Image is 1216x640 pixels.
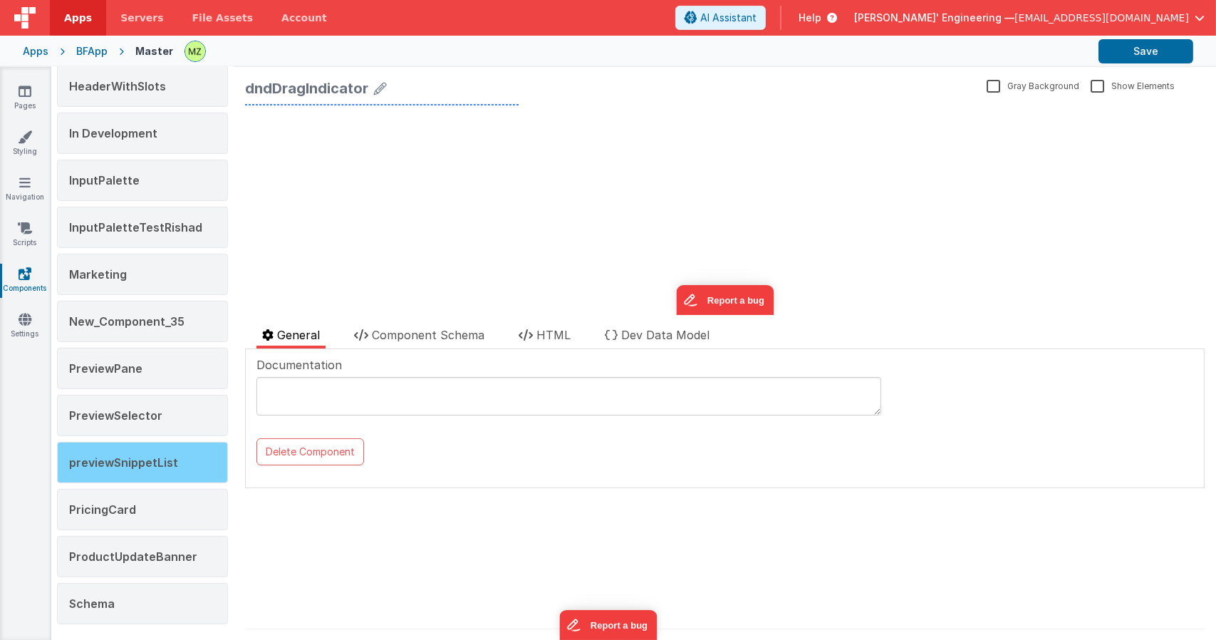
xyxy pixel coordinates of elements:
button: Delete Component [256,438,364,465]
span: Schema [69,597,115,611]
div: BFApp [76,44,108,58]
span: InputPaletteTestRishad [69,220,202,234]
button: [PERSON_NAME]' Engineering — [EMAIL_ADDRESS][DOMAIN_NAME] [854,11,1205,25]
span: Servers [120,11,163,25]
span: Marketing [69,267,127,282]
span: InputPalette [69,173,140,187]
span: [EMAIL_ADDRESS][DOMAIN_NAME] [1014,11,1189,25]
span: [PERSON_NAME]' Engineering — [854,11,1014,25]
span: PricingCard [69,502,136,517]
span: Help [799,11,821,25]
span: ProductUpdateBanner [69,549,197,564]
span: Component Schema [372,328,484,342]
span: Dev Data Model [621,328,710,342]
span: In Development [69,126,157,140]
span: PreviewSelector [69,408,162,423]
span: New_Component_35 [69,314,185,329]
span: HeaderWithSlots [69,79,166,93]
span: General [277,328,320,342]
div: Master [135,44,173,58]
span: File Assets [192,11,254,25]
span: Apps [64,11,92,25]
div: dndDragIndicator [245,78,368,98]
img: 095be3719ea6209dc2162ba73c069c80 [185,41,205,61]
span: PreviewPane [69,361,142,376]
button: Save [1098,39,1193,63]
button: AI Assistant [675,6,766,30]
span: AI Assistant [700,11,757,25]
iframe: Marker.io feedback button [431,181,529,211]
label: Show Elements [1091,78,1175,92]
iframe: Marker.io feedback button [559,610,657,640]
span: previewSnippetList [69,455,178,470]
span: HTML [536,328,571,342]
div: Apps [23,44,48,58]
span: Documentation [256,356,342,373]
label: Gray Background [987,78,1079,92]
